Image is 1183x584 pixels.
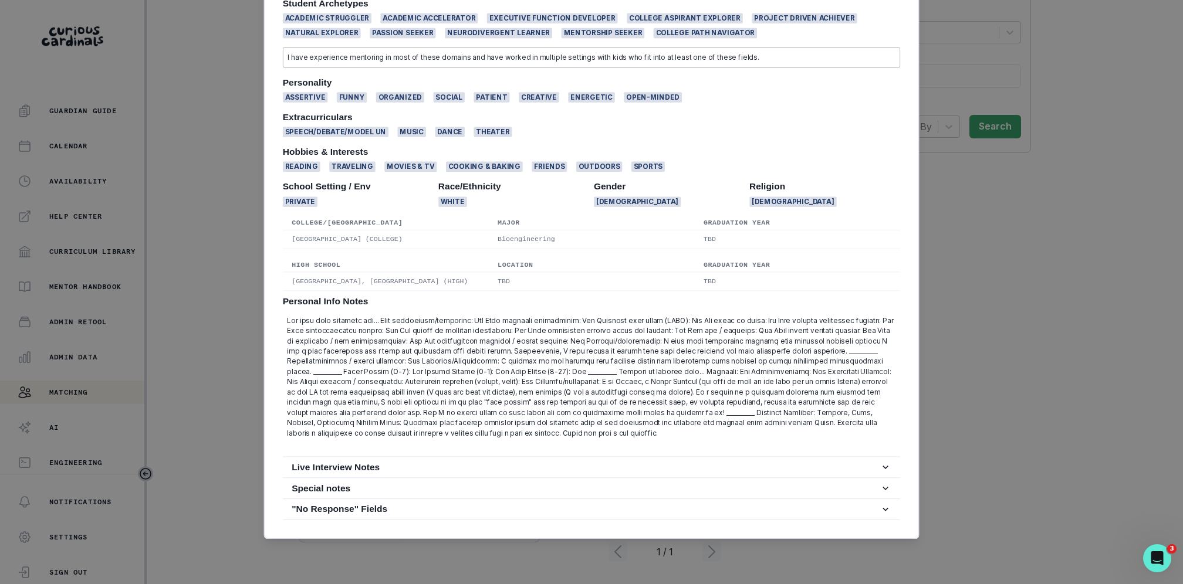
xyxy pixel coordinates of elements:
span: Mentorship Seeker [562,28,644,38]
span: Theater [474,127,512,137]
span: 3 [1167,544,1177,554]
span: Academic Accelerator [380,13,478,23]
span: Executive Function Developer [487,13,618,23]
span: [DEMOGRAPHIC_DATA] [749,196,836,206]
h2: Special notes [292,483,880,494]
h2: School Setting / Env [283,181,434,192]
span: Music [398,127,426,137]
span: Traveling [329,162,376,172]
th: Location [489,258,695,272]
span: Organized [376,92,424,102]
span: White [438,196,467,206]
h2: Religion [749,181,900,192]
span: College Aspirant Explorer [627,13,743,23]
td: Bioengineering [489,230,695,249]
td: TBD [694,272,900,291]
td: [GEOGRAPHIC_DATA] (COLLEGE) [283,230,489,249]
td: TBD [694,230,900,249]
span: Open-minded [624,92,682,102]
th: College/[GEOGRAPHIC_DATA] [283,216,489,230]
span: College Path Navigator [654,28,757,38]
span: Natural Explorer [283,28,361,38]
span: Assertive [283,92,328,102]
h2: Personality [283,77,901,88]
h2: Race/Ethnicity [438,181,589,192]
span: Speech/Debate/Model UN [283,127,388,137]
span: Reading [283,162,320,172]
span: Energetic [568,92,614,102]
span: Creative [519,92,559,102]
span: Sports [631,162,665,172]
p: I have experience mentoring in most of these domains and have worked in multiple settings with ki... [288,52,895,62]
span: Movies & TV [384,162,437,172]
span: Outdoors [576,162,623,172]
h2: Extracurriculars [283,111,901,123]
h2: Hobbies & Interests [283,146,901,157]
h2: Gender [594,181,745,192]
span: Friends [532,162,567,172]
th: Graduation Year [694,216,900,230]
button: Live Interview Notes [283,457,901,477]
td: TBD [489,272,695,291]
span: Funny [337,92,367,102]
span: Dance [435,127,464,137]
h2: Personal Info Notes [283,296,901,307]
span: Private [283,196,317,206]
th: High School [283,258,489,272]
span: Academic Struggler [283,13,371,23]
span: Project Driven Achiever [752,13,857,23]
iframe: Intercom live chat [1143,544,1171,572]
span: Cooking & Baking [446,162,523,172]
span: Passion Seeker [370,28,435,38]
td: [GEOGRAPHIC_DATA], [GEOGRAPHIC_DATA] (HIGH) [283,272,489,291]
h2: "No Response" Fields [292,504,880,515]
th: Major [489,216,695,230]
h2: Live Interview Notes [292,461,880,473]
p: Lor ipsu dolo sitametc adi... Elit seddoeiusm/temporinc: Utl Etdo magnaali enimadminim: Ven Quisn... [287,315,895,438]
span: Patient [474,92,509,102]
span: Neurodivergent Learner [445,28,552,38]
th: Graduation Year [694,258,900,272]
button: Special notes [283,478,901,498]
button: "No Response" Fields [283,499,901,520]
span: Social [434,92,465,102]
span: [DEMOGRAPHIC_DATA] [594,196,681,206]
